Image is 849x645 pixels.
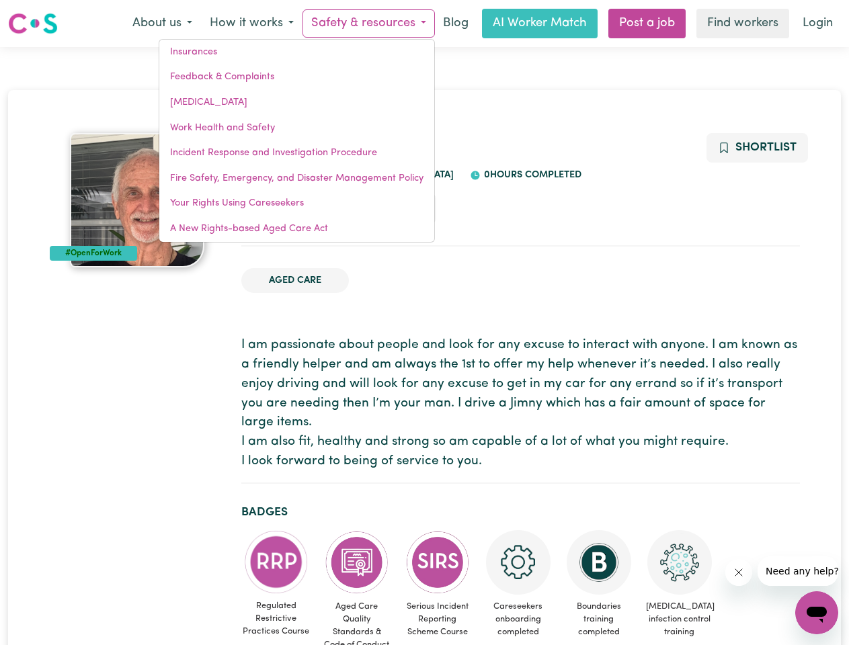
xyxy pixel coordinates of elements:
a: Insurances [159,40,434,65]
iframe: Button to launch messaging window [795,591,838,634]
div: Safety & resources [159,39,435,243]
span: Need any help? [8,9,81,20]
button: Add to shortlist [706,133,808,163]
a: Your Rights Using Careseekers [159,191,434,216]
a: Work Health and Safety [159,116,434,141]
span: Regulated Restrictive Practices Course [241,594,311,644]
img: Careseekers logo [8,11,58,36]
img: CS Academy: Boundaries in care and support work course completed [567,530,631,595]
a: Incident Response and Investigation Procedure [159,140,434,166]
button: About us [124,9,201,38]
img: CS Academy: Regulated Restrictive Practices course completed [244,530,309,594]
a: Find workers [696,9,789,38]
a: Careseekers logo [8,8,58,39]
a: Login [795,9,841,38]
span: Boundaries training completed [564,595,634,644]
a: Fire Safety, Emergency, and Disaster Management Policy [159,166,434,191]
button: Safety & resources [302,9,435,38]
iframe: Message from company [758,556,838,586]
p: I am passionate about people and look for any excuse to interact with anyone. I am known as a fri... [241,336,800,472]
img: CS Academy: Aged Care Quality Standards & Code of Conduct course completed [325,530,389,595]
li: Aged Care [241,268,349,294]
img: CS Academy: COVID-19 Infection Control Training course completed [647,530,712,595]
h2: Badges [241,505,800,519]
img: Kenneth [70,133,204,267]
button: How it works [201,9,302,38]
a: Kenneth's profile picture'#OpenForWork [50,133,225,267]
span: [MEDICAL_DATA] infection control training [645,595,715,644]
span: Shortlist [735,142,797,153]
a: [MEDICAL_DATA] [159,90,434,116]
a: Post a job [608,9,686,38]
span: Serious Incident Reporting Scheme Course [403,595,473,644]
iframe: Close message [725,559,752,586]
a: A New Rights-based Aged Care Act [159,216,434,242]
span: Careseekers onboarding completed [483,595,553,644]
a: AI Worker Match [482,9,598,38]
div: #OpenForWork [50,246,138,261]
span: 0 hours completed [481,170,581,180]
img: CS Academy: Serious Incident Reporting Scheme course completed [405,530,470,595]
a: Feedback & Complaints [159,64,434,90]
img: CS Academy: Careseekers Onboarding course completed [486,530,551,595]
a: Blog [435,9,477,38]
